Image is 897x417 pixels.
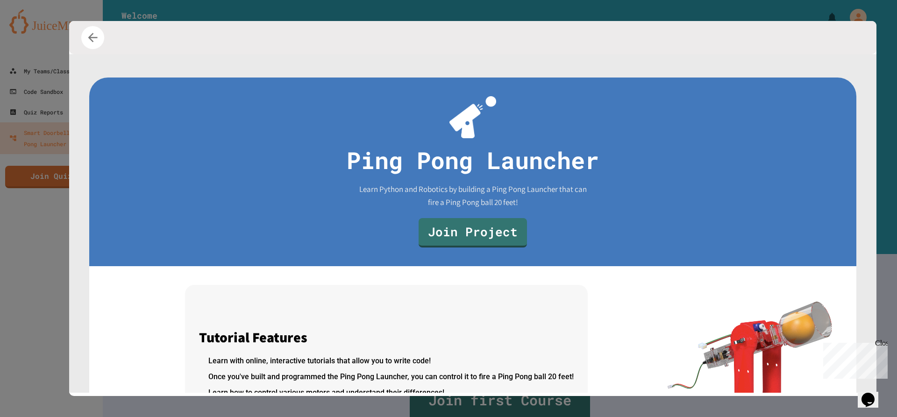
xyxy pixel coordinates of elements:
[144,143,801,178] h3: Ping Pong Launcher
[419,218,527,247] a: Join Project
[449,96,496,138] img: ppl-with-ball.png
[199,327,574,348] p: Tutorial Features
[819,339,888,379] iframe: chat widget
[858,380,888,408] iframe: chat widget
[208,369,574,384] li: Once you've built and programmed the Ping Pong Launcher, you can control it to fire a Ping Pong b...
[4,4,64,59] div: Chat with us now!Close
[356,183,590,209] span: Learn Python and Robotics by building a Ping Pong Launcher that can fire a Ping Pong ball 20 feet!
[208,353,574,368] li: Learn with online, interactive tutorials that allow you to write code!
[208,385,574,400] li: Learn how to control various motors and understand their differences!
